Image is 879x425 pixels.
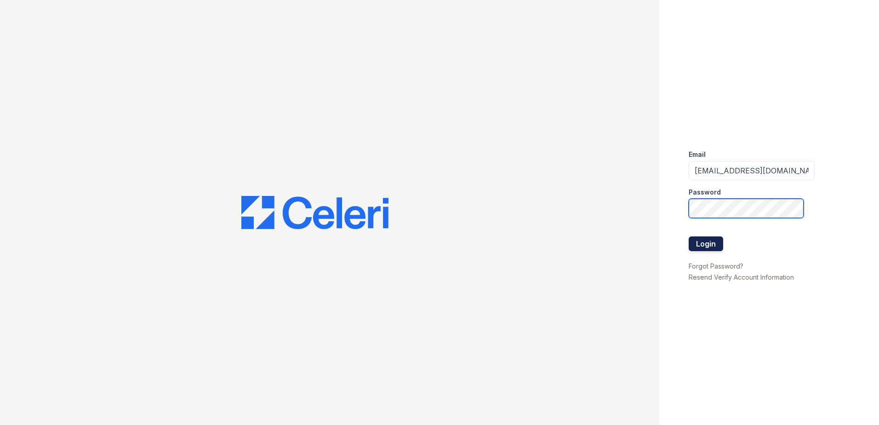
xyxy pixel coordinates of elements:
[689,273,794,281] a: Resend Verify Account Information
[689,236,723,251] button: Login
[689,150,706,159] label: Email
[689,262,743,270] a: Forgot Password?
[241,196,388,229] img: CE_Logo_Blue-a8612792a0a2168367f1c8372b55b34899dd931a85d93a1a3d3e32e68fde9ad4.png
[689,188,721,197] label: Password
